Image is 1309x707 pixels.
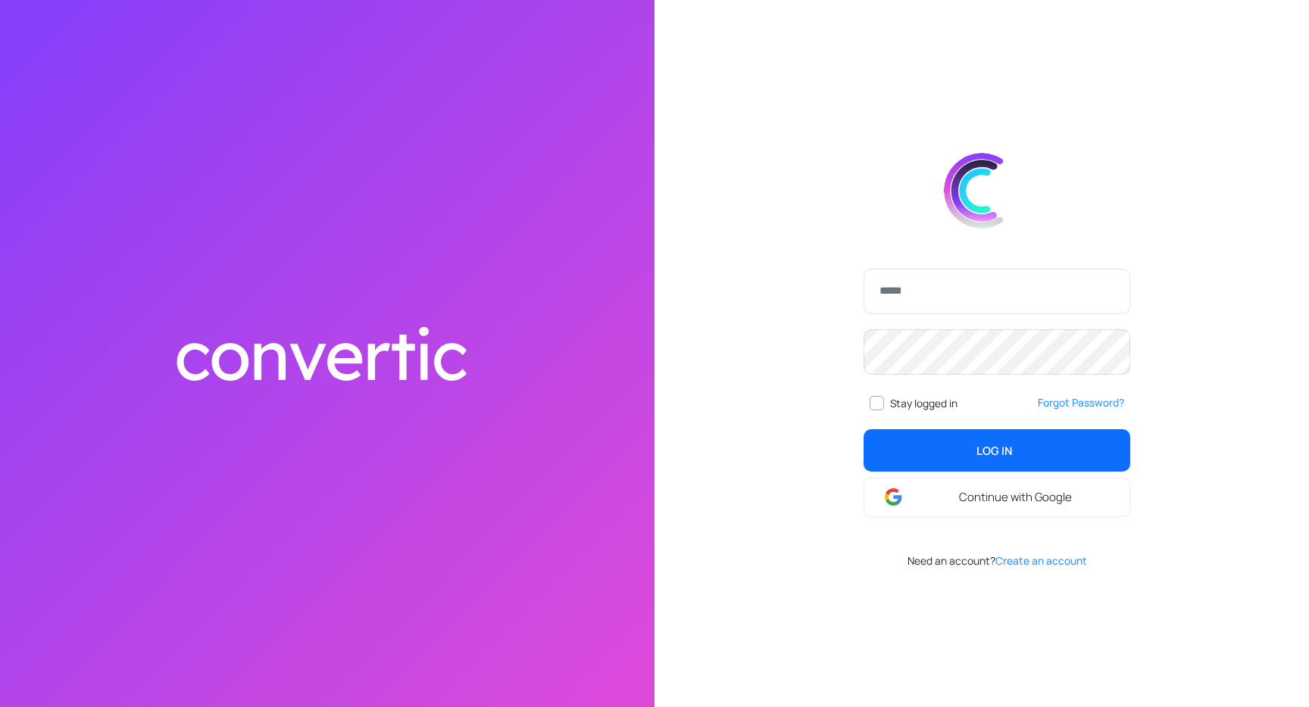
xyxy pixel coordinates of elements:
img: google-login.svg [884,487,903,506]
a: Create an account [995,553,1087,568]
span: Log In [976,442,1012,459]
a: Forgot Password? [1038,395,1124,410]
span: Stay logged in [890,393,958,414]
span: Continue with Google [921,491,1110,504]
button: Log In [864,429,1130,472]
div: Need an account? [845,553,1148,569]
img: convertic text [177,326,467,381]
a: Continue with Google [864,478,1130,517]
img: convert.svg [944,153,1020,229]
